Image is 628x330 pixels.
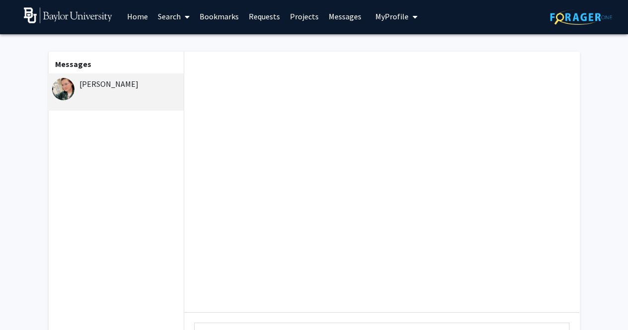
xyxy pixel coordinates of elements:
[24,7,113,23] img: Baylor University Logo
[52,78,74,100] img: Liela Romero
[375,11,409,21] span: My Profile
[55,59,91,69] b: Messages
[550,9,612,25] img: ForagerOne Logo
[52,78,182,90] div: [PERSON_NAME]
[7,285,42,323] iframe: Chat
